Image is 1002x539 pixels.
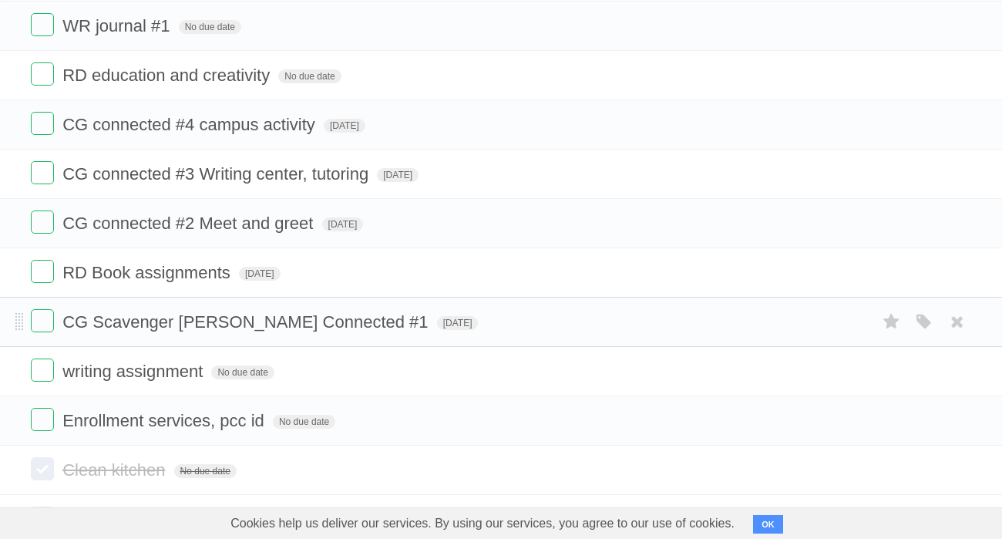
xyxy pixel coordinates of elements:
span: writing assignment [62,362,207,381]
label: Done [31,408,54,431]
label: Done [31,13,54,36]
span: [DATE] [322,217,364,231]
span: No due date [179,20,241,34]
span: CG Scavenger [PERSON_NAME] Connected #1 [62,312,432,332]
label: Done [31,309,54,332]
label: Done [31,457,54,480]
span: [DATE] [437,316,479,330]
span: CG connected #4 campus activity [62,115,319,134]
button: OK [753,515,783,534]
span: WR journal #1 [62,16,173,35]
span: RD Book assignments [62,263,234,282]
span: No due date [273,415,335,429]
span: [DATE] [324,119,365,133]
span: Cookies help us deliver our services. By using our services, you agree to our use of cookies. [215,508,750,539]
label: Done [31,359,54,382]
label: Star task [877,309,906,335]
label: Done [31,62,54,86]
label: Done [31,211,54,234]
span: Clean kitchen [62,460,169,480]
label: Done [31,260,54,283]
span: CG connected #3 Writing center, tutoring [62,164,372,184]
span: No due date [174,464,237,478]
span: No due date [211,366,274,379]
span: CG connected #2 Meet and greet [62,214,317,233]
span: [DATE] [239,267,281,281]
span: RD education and creativity [62,66,274,85]
span: No due date [278,69,341,83]
label: Done [31,161,54,184]
label: Done [31,112,54,135]
span: [DATE] [377,168,419,182]
label: Done [31,507,54,530]
span: Enrollment services, pcc id [62,411,268,430]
